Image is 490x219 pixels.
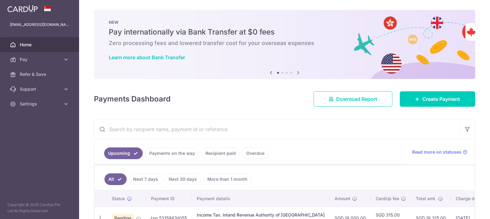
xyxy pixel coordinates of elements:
[109,54,185,60] a: Learn more about Bank Transfer
[109,39,460,47] h6: Zero processing fees and lowered transfer cost for your overseas expenses
[203,173,251,185] a: More than 1 month
[20,42,61,48] span: Home
[20,56,61,63] span: Pay
[94,93,171,105] h4: Payments Dashboard
[201,147,240,159] a: Recipient paid
[20,101,61,107] span: Settings
[94,119,460,139] input: Search by recipient name, payment id or reference
[456,196,481,202] span: Charge date
[192,191,330,207] th: Payment details
[109,20,460,25] p: NEW
[129,173,162,185] a: Next 7 days
[94,10,475,79] img: Bank transfer banner
[197,212,325,218] div: Income Tax. Inland Revenue Authority of [GEOGRAPHIC_DATA]
[412,149,461,155] span: Read more on statuses
[400,91,475,107] a: Create Payment
[104,173,127,185] a: All
[20,86,61,92] span: Support
[10,22,69,28] p: [EMAIL_ADDRESS][DOMAIN_NAME]
[335,196,350,202] span: Amount
[104,147,143,159] a: Upcoming
[146,191,192,207] th: Payment ID
[7,5,38,12] img: CardUp
[145,147,199,159] a: Payments on the way
[422,95,460,103] span: Create Payment
[376,196,399,202] span: CardUp fee
[109,27,460,37] h5: Pay internationally via Bank Transfer at $0 fees
[165,173,201,185] a: Next 30 days
[242,147,268,159] a: Overdue
[20,71,61,77] span: Refer & Save
[336,95,377,103] span: Download Report
[452,200,484,216] iframe: 打开一个小组件，您可以在其中找到更多信息
[112,196,125,202] span: Status
[416,196,436,202] span: Total amt.
[314,91,392,107] a: Download Report
[412,149,467,155] a: Read more on statuses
